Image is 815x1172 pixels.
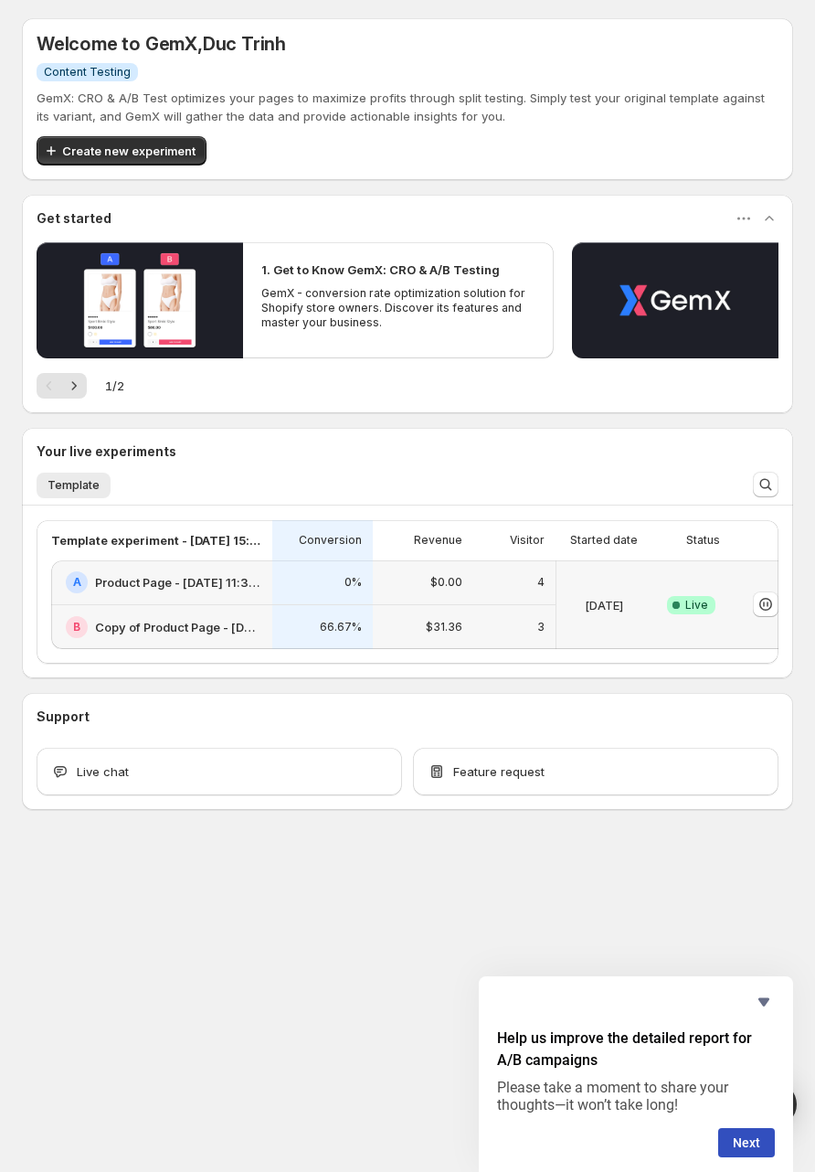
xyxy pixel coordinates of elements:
[37,242,243,358] button: Play video
[95,618,261,636] h2: Copy of Product Page - [DATE] 11:32:18
[197,33,286,55] span: , Duc Trinh
[73,575,81,590] h2: A
[37,89,778,125] p: GemX: CRO & A/B Test optimizes your pages to maximize profits through split testing. Simply test ...
[572,242,778,358] button: Play video
[426,620,462,634] p: $31.36
[497,1079,775,1113] p: Please take a moment to share your thoughts—it won’t take long!
[51,531,261,549] p: Template experiment - [DATE] 15:35:27
[37,708,90,726] h3: Support
[37,136,206,165] button: Create new experiment
[510,533,545,548] p: Visitor
[37,442,176,461] h3: Your live experiments
[753,991,775,1013] button: Hide survey
[718,1128,775,1157] button: Next question
[414,533,462,548] p: Revenue
[685,598,708,613] span: Live
[320,620,362,634] p: 66.67%
[299,533,362,548] p: Conversion
[753,472,778,497] button: Search and filter results
[73,620,80,634] h2: B
[44,65,131,80] span: Content Testing
[105,377,124,395] span: 1 / 2
[77,762,129,781] span: Live chat
[686,533,720,548] p: Status
[585,596,623,614] p: [DATE]
[344,575,362,590] p: 0%
[261,286,535,330] p: GemX - conversion rate optimization solution for Shopify store owners. Discover its features and ...
[453,762,545,781] span: Feature request
[261,261,500,279] h2: 1. Get to Know GemX: CRO & A/B Testing
[497,1028,775,1071] h2: Help us improve the detailed report for A/B campaigns
[37,33,778,55] h5: Welcome to GemX
[62,142,196,160] span: Create new experiment
[48,478,100,493] span: Template
[37,373,87,399] nav: Pagination
[537,620,545,634] p: 3
[430,575,462,590] p: $0.00
[37,209,111,228] h3: Get started
[61,373,87,399] button: Next
[95,573,261,591] h2: Product Page - [DATE] 11:32:18
[497,991,775,1157] div: Help us improve the detailed report for A/B campaigns
[570,533,638,548] p: Started date
[537,575,545,590] p: 4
